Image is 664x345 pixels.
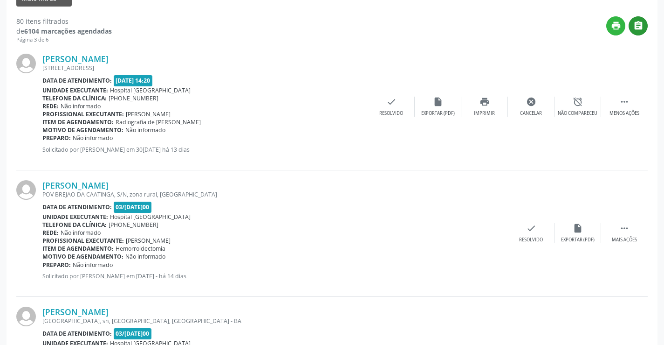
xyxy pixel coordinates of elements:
[611,21,621,31] i: print
[42,272,508,280] p: Solicitado por [PERSON_NAME] em [DATE] - há 14 dias
[42,94,107,102] b: Telefone da clínica:
[16,180,36,200] img: img
[42,64,368,72] div: [STREET_ADDRESS]
[558,110,597,117] div: Não compareceu
[126,237,171,245] span: [PERSON_NAME]
[125,253,165,261] span: Não informado
[42,180,109,190] a: [PERSON_NAME]
[24,27,112,35] strong: 6104 marcações agendadas
[16,36,112,44] div: Página 3 de 6
[42,134,71,142] b: Preparo:
[16,16,112,26] div: 80 itens filtrados
[110,213,191,221] span: Hospital [GEOGRAPHIC_DATA]
[109,94,158,102] span: [PHONE_NUMBER]
[42,221,107,229] b: Telefone da clínica:
[520,110,542,117] div: Cancelar
[474,110,495,117] div: Imprimir
[16,26,112,36] div: de
[42,102,59,110] b: Rede:
[606,16,625,35] button: print
[42,307,109,317] a: [PERSON_NAME]
[73,134,113,142] span: Não informado
[609,110,639,117] div: Menos ações
[42,229,59,237] b: Rede:
[16,54,36,73] img: img
[114,202,152,212] span: 03/[DATE]00
[114,328,152,339] span: 03/[DATE]00
[116,245,165,253] span: Hemorroidectomia
[125,126,165,134] span: Não informado
[612,237,637,243] div: Mais ações
[16,307,36,326] img: img
[42,261,71,269] b: Preparo:
[42,213,108,221] b: Unidade executante:
[619,223,630,233] i: 
[573,97,583,107] i: alarm_off
[42,245,114,253] b: Item de agendamento:
[42,253,123,261] b: Motivo de agendamento:
[116,118,201,126] span: Radiografia de [PERSON_NAME]
[42,77,112,84] b: Data de atendimento:
[561,237,595,243] div: Exportar (PDF)
[114,75,153,86] span: [DATE] 14:20
[42,54,109,64] a: [PERSON_NAME]
[42,118,114,126] b: Item de agendamento:
[61,229,101,237] span: Não informado
[421,110,455,117] div: Exportar (PDF)
[42,86,108,94] b: Unidade executante:
[110,86,191,94] span: Hospital [GEOGRAPHIC_DATA]
[526,223,536,233] i: check
[619,97,630,107] i: 
[379,110,403,117] div: Resolvido
[109,221,158,229] span: [PHONE_NUMBER]
[42,146,368,154] p: Solicitado por [PERSON_NAME] em 30[DATE] há 13 dias
[433,97,443,107] i: insert_drive_file
[42,126,123,134] b: Motivo de agendamento:
[479,97,490,107] i: print
[61,102,101,110] span: Não informado
[519,237,543,243] div: Resolvido
[633,21,643,31] i: 
[526,97,536,107] i: cancel
[42,317,508,325] div: [GEOGRAPHIC_DATA], sn, [GEOGRAPHIC_DATA], [GEOGRAPHIC_DATA] - BA
[126,110,171,118] span: [PERSON_NAME]
[573,223,583,233] i: insert_drive_file
[73,261,113,269] span: Não informado
[386,97,397,107] i: check
[42,190,508,198] div: POV BREJAO DA CAATINGA, S/N, zona rural, [GEOGRAPHIC_DATA]
[629,16,648,35] button: 
[42,237,124,245] b: Profissional executante:
[42,330,112,338] b: Data de atendimento:
[42,110,124,118] b: Profissional executante:
[42,203,112,211] b: Data de atendimento:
